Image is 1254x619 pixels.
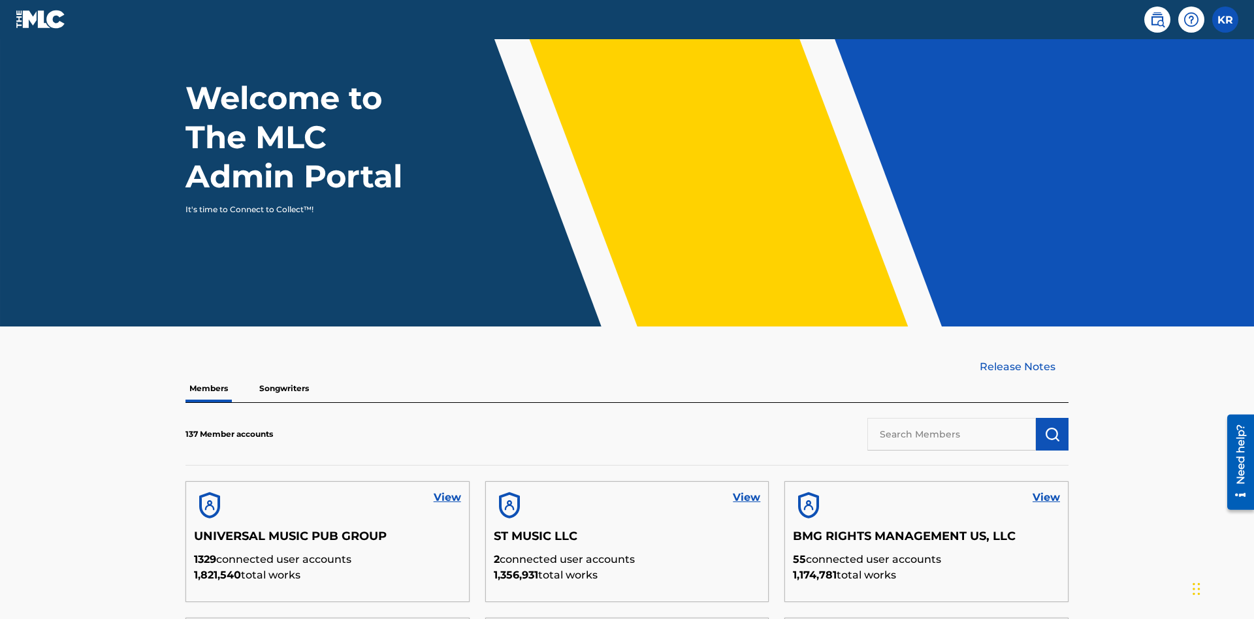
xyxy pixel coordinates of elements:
input: Search Members [867,418,1036,451]
p: Members [185,375,232,402]
p: connected user accounts [793,552,1060,567]
p: total works [494,567,761,583]
p: connected user accounts [194,552,461,567]
p: Songwriters [255,375,313,402]
img: account [793,490,824,521]
span: 1,356,931 [494,569,538,581]
div: Help [1178,7,1204,33]
img: account [194,490,225,521]
span: 1,821,540 [194,569,241,581]
p: total works [194,567,461,583]
h1: Welcome to The MLC Admin Portal [185,78,430,196]
span: 55 [793,553,806,565]
a: Release Notes [980,359,1069,375]
span: 1,174,781 [793,569,837,581]
img: Search Works [1044,426,1060,442]
iframe: Resource Center [1217,409,1254,516]
a: View [733,490,760,505]
span: 1329 [194,553,216,565]
p: connected user accounts [494,552,761,567]
p: total works [793,567,1060,583]
p: It's time to Connect to Collect™! [185,204,412,215]
h5: ST MUSIC LLC [494,529,761,552]
div: User Menu [1212,7,1238,33]
p: 137 Member accounts [185,428,273,440]
span: 2 [494,553,500,565]
iframe: Chat Widget [1189,556,1254,619]
div: Drag [1193,569,1200,609]
img: account [494,490,525,521]
h5: UNIVERSAL MUSIC PUB GROUP [194,529,461,552]
img: help [1183,12,1199,27]
a: View [1033,490,1060,505]
a: Public Search [1144,7,1170,33]
img: search [1149,12,1165,27]
img: MLC Logo [16,10,66,29]
h5: BMG RIGHTS MANAGEMENT US, LLC [793,529,1060,552]
a: View [434,490,461,505]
